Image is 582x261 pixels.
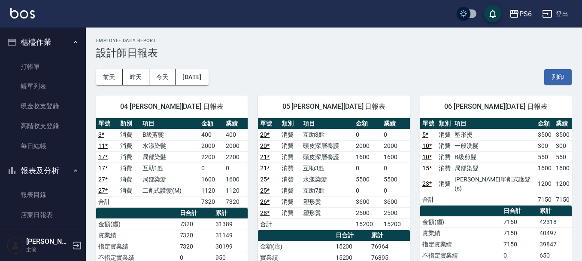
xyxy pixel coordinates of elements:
td: 1600 [224,174,248,185]
td: 水漾染髮 [301,174,354,185]
td: 合計 [420,194,436,205]
td: 300 [554,140,572,151]
td: 消費 [118,151,140,163]
th: 累計 [213,208,248,219]
th: 日合計 [333,230,369,241]
td: 消費 [118,174,140,185]
a: 現金收支登錄 [3,96,82,116]
td: 1600 [554,163,572,174]
td: 消費 [279,174,301,185]
td: 消費 [118,185,140,196]
td: 1120 [199,185,224,196]
a: 店家日報表 [3,205,82,225]
td: 0 [224,163,248,174]
a: 帳單列表 [3,77,82,96]
a: 打帳單 [3,57,82,77]
td: 7320 [178,241,214,252]
button: 今天 [149,69,176,85]
td: 1600 [536,163,554,174]
td: 0 [501,250,537,261]
th: 單號 [96,118,118,129]
td: 消費 [436,151,453,163]
td: 消費 [436,174,453,194]
button: 列印 [544,69,572,85]
td: 2500 [382,207,409,218]
td: 7150 [554,194,572,205]
span: 05 [PERSON_NAME][DATE] 日報表 [268,102,399,111]
button: [DATE] [176,69,208,85]
td: 2000 [354,140,382,151]
td: [PERSON_NAME]單劑式護髮(s) [452,174,536,194]
td: 合計 [96,196,118,207]
td: 1120 [224,185,248,196]
td: 水漾染髮 [140,140,200,151]
td: 7320 [224,196,248,207]
td: 實業績 [420,227,502,239]
td: 0 [199,163,224,174]
table: a dense table [258,118,409,230]
button: PS6 [506,5,535,23]
a: 高階收支登錄 [3,116,82,136]
td: 消費 [118,140,140,151]
td: 7150 [501,239,537,250]
td: 40497 [537,227,572,239]
img: Logo [10,8,35,18]
td: 2200 [224,151,248,163]
td: 2000 [199,140,224,151]
td: 0 [354,185,382,196]
td: 550 [536,151,554,163]
td: 局部染髮 [140,151,200,163]
th: 業績 [382,118,409,129]
td: 消費 [436,163,453,174]
td: 400 [224,129,248,140]
img: Person [7,237,24,254]
td: 300 [536,140,554,151]
div: PS6 [519,9,532,19]
td: 互助7點 [301,185,354,196]
td: 消費 [279,140,301,151]
td: 3600 [382,196,409,207]
td: 15200 [382,218,409,230]
td: 650 [537,250,572,261]
td: 消費 [279,196,301,207]
td: 3500 [536,129,554,140]
th: 日合計 [501,206,537,217]
td: 30199 [213,241,248,252]
th: 項目 [452,118,536,129]
a: 互助日報表 [3,225,82,245]
h2: Employee Daily Report [96,38,572,43]
td: 400 [199,129,224,140]
a: 報表目錄 [3,185,82,205]
td: 1200 [554,174,572,194]
td: 局部染髮 [452,163,536,174]
td: 互助3點 [301,129,354,140]
button: 前天 [96,69,123,85]
th: 金額 [199,118,224,129]
td: 7320 [178,230,214,241]
td: 1200 [536,174,554,194]
td: 7150 [536,194,554,205]
button: 報表及分析 [3,160,82,182]
table: a dense table [420,118,572,206]
td: 15200 [354,218,382,230]
td: 7150 [501,216,537,227]
td: 1600 [199,174,224,185]
th: 單號 [258,118,279,129]
th: 類別 [118,118,140,129]
td: 金額(虛) [420,216,502,227]
th: 日合計 [178,208,214,219]
td: 1600 [382,151,409,163]
td: 39847 [537,239,572,250]
td: 金額(虛) [96,218,178,230]
td: 實業績 [96,230,178,241]
td: 互助1點 [140,163,200,174]
td: 7320 [178,218,214,230]
h3: 設計師日報表 [96,47,572,59]
td: 42318 [537,216,572,227]
td: 76964 [369,241,410,252]
th: 單號 [420,118,436,129]
td: 頭皮深層養護 [301,140,354,151]
th: 業績 [224,118,248,129]
span: 06 [PERSON_NAME][DATE] 日報表 [430,102,561,111]
td: 31149 [213,230,248,241]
